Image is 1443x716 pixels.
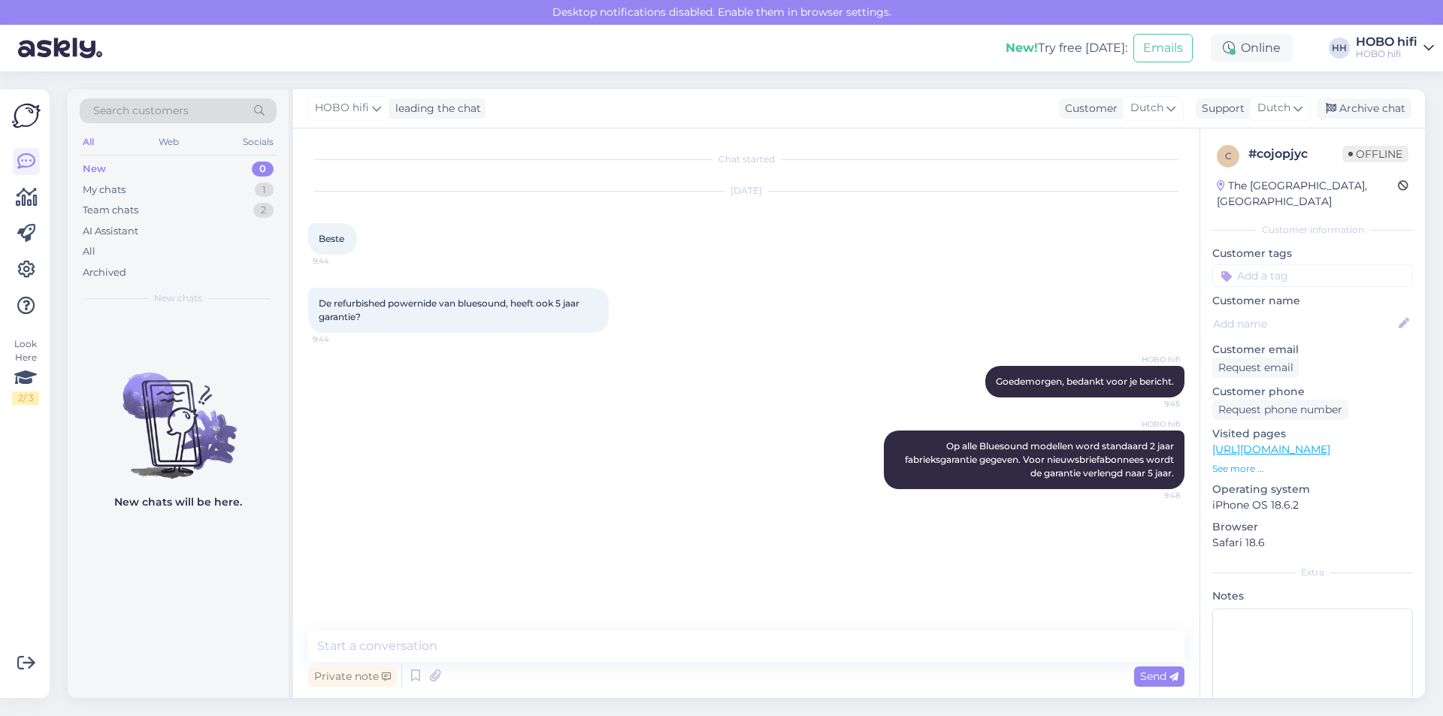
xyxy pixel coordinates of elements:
[154,292,202,305] span: New chats
[1006,39,1127,57] div: Try free [DATE]:
[12,391,39,405] div: 2 / 3
[319,233,344,244] span: Beste
[1212,535,1413,551] p: Safari 18.6
[1212,384,1413,400] p: Customer phone
[1356,36,1434,60] a: HOBO hifiHOBO hifi
[83,244,95,259] div: All
[319,298,582,322] span: De refurbished powernide van bluesound, heeft ook 5 jaar garantie?
[1124,354,1180,365] span: HOBO hifi
[313,334,369,345] span: 9:44
[1211,35,1293,62] div: Online
[12,101,41,130] img: Askly Logo
[83,183,126,198] div: My chats
[315,100,369,116] span: HOBO hifi
[1212,482,1413,497] p: Operating system
[1196,101,1245,116] div: Support
[1217,178,1398,210] div: The [GEOGRAPHIC_DATA], [GEOGRAPHIC_DATA]
[93,103,189,119] span: Search customers
[1213,316,1396,332] input: Add name
[1329,38,1350,59] div: HH
[83,224,138,239] div: AI Assistant
[308,153,1184,166] div: Chat started
[1124,418,1180,430] span: HOBO hifi
[83,265,126,280] div: Archived
[1212,519,1413,535] p: Browser
[1225,150,1232,162] span: c
[308,184,1184,198] div: [DATE]
[1133,34,1193,62] button: Emails
[1212,426,1413,442] p: Visited pages
[308,666,397,687] div: Private note
[240,132,277,152] div: Socials
[996,376,1174,387] span: Goedemorgen, bedankt voor je bericht.
[1212,342,1413,358] p: Customer email
[1257,100,1290,116] span: Dutch
[1212,246,1413,261] p: Customer tags
[68,346,289,481] img: No chats
[1212,358,1299,378] div: Request email
[1124,490,1180,501] span: 9:48
[1006,41,1038,55] b: New!
[1059,101,1118,116] div: Customer
[389,101,481,116] div: leading the chat
[83,203,138,218] div: Team chats
[253,203,274,218] div: 2
[156,132,182,152] div: Web
[1140,669,1178,683] span: Send
[1124,398,1180,409] span: 9:45
[1212,566,1413,579] div: Extra
[1212,264,1413,287] input: Add a tag
[1212,293,1413,309] p: Customer name
[1130,100,1163,116] span: Dutch
[1212,400,1348,420] div: Request phone number
[1356,36,1417,48] div: HOBO hifi
[255,183,274,198] div: 1
[114,494,242,510] p: New chats will be here.
[12,337,39,405] div: Look Here
[1212,497,1413,513] p: iPhone OS 18.6.2
[252,162,274,177] div: 0
[1212,462,1413,476] p: See more ...
[1212,588,1413,604] p: Notes
[83,162,106,177] div: New
[313,255,369,267] span: 9:44
[1342,146,1408,162] span: Offline
[1212,223,1413,237] div: Customer information
[905,440,1176,479] span: Op alle Bluesound modellen word standaard 2 jaar fabrieksgarantie gegeven. Voor nieuwsbriefabonne...
[1317,98,1411,119] div: Archive chat
[1356,48,1417,60] div: HOBO hifi
[1248,145,1342,163] div: # cojopjyc
[80,132,97,152] div: All
[1212,443,1330,456] a: [URL][DOMAIN_NAME]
